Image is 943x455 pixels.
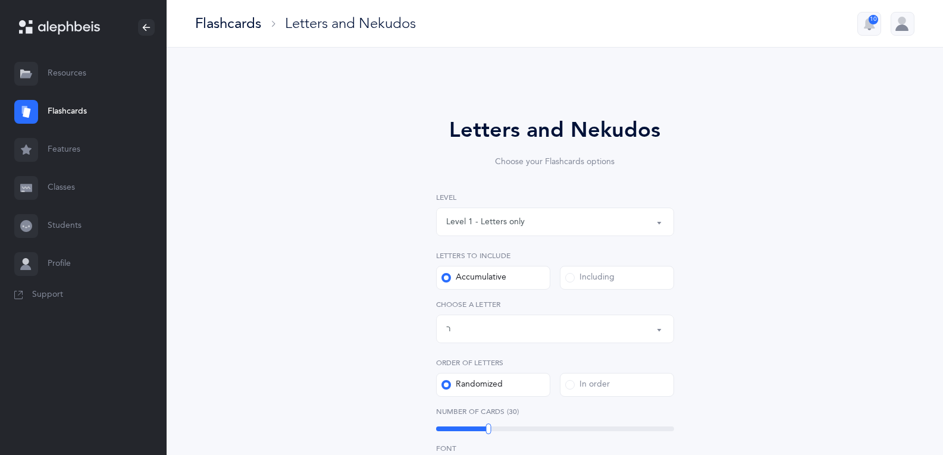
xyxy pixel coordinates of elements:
[195,14,261,33] div: Flashcards
[565,272,615,284] div: Including
[436,315,674,343] button: ר
[285,14,416,33] div: Letters and Nekudos
[403,114,707,146] div: Letters and Nekudos
[441,272,506,284] div: Accumulative
[32,289,63,301] span: Support
[446,216,525,228] div: Level 1 - Letters only
[436,443,674,454] label: Font
[869,15,878,24] div: 10
[436,357,674,368] label: Order of letters
[436,192,674,203] label: Level
[436,250,674,261] label: Letters to include
[436,299,674,310] label: Choose a letter
[446,323,450,335] div: ר
[403,156,707,168] div: Choose your Flashcards options
[441,379,503,391] div: Randomized
[436,208,674,236] button: Level 1 - Letters only
[565,379,610,391] div: In order
[857,12,881,36] button: 10
[436,406,674,417] label: Number of Cards (30)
